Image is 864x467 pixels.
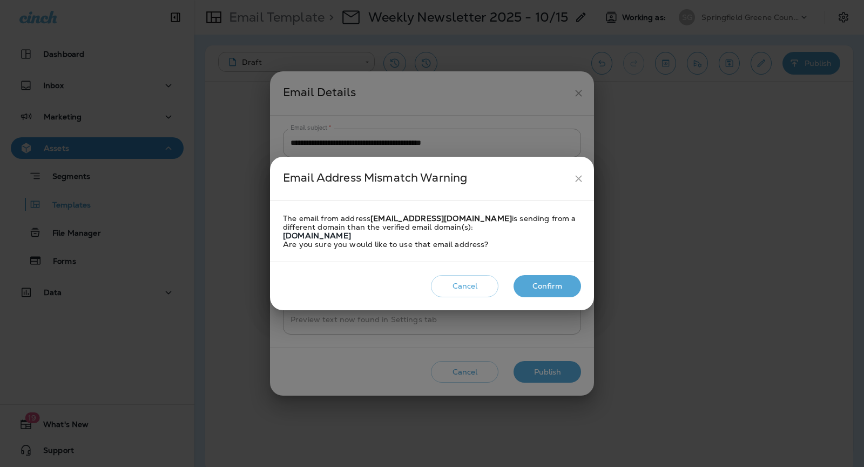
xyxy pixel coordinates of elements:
[283,231,351,241] strong: [DOMAIN_NAME]
[370,214,512,223] strong: [EMAIL_ADDRESS][DOMAIN_NAME]
[431,275,498,297] button: Cancel
[283,214,581,249] div: The email from address is sending from a different domain than the verified email domain(s): Are ...
[514,275,581,297] button: Confirm
[283,169,569,189] div: Email Address Mismatch Warning
[569,169,589,189] button: close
